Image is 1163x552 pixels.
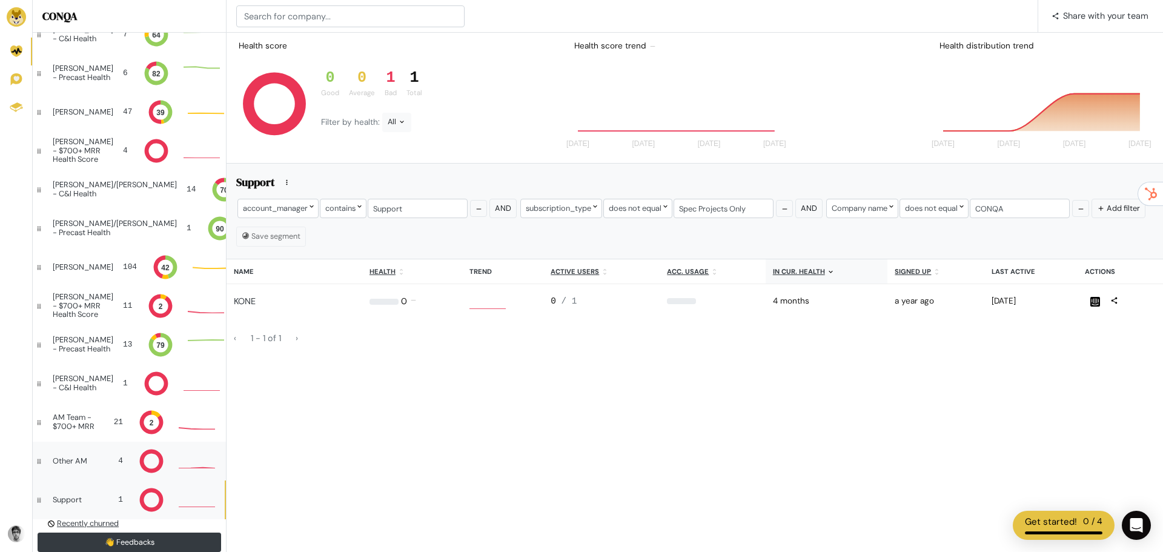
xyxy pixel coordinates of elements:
div: [PERSON_NAME]/[PERSON_NAME] - C&I Health [53,181,177,198]
a: AM Team - $700+ MRR 21 2 [33,403,226,442]
th: Actions [1078,259,1163,284]
span: of [268,333,276,344]
div: [PERSON_NAME] - $700+ MRR Health Score [53,138,113,164]
div: 14 [187,184,196,195]
div: 1 [187,222,191,234]
button: Save segment [236,227,306,246]
div: Support [53,496,94,504]
div: [PERSON_NAME] - $700+ MRR Health Score [53,293,113,319]
a: [PERSON_NAME]/[PERSON_NAME] - Precast Health 1 90 [33,209,226,248]
tspan: [DATE] [632,140,655,148]
div: does not equal [603,199,672,218]
div: 7 [123,28,128,40]
a: [PERSON_NAME] 47 39 [33,93,226,131]
span: Filter by health: [321,117,382,127]
div: account_manager [237,199,319,218]
div: 1 [406,69,422,87]
div: Health score trend [565,35,793,57]
div: Company name [826,199,898,218]
div: [PERSON_NAME]/[PERSON_NAME] - Precast Health [53,219,177,237]
div: Good [321,88,339,98]
div: All [382,113,411,132]
tspan: [DATE] [566,140,589,148]
span: 1 [251,333,256,344]
span: And [495,203,511,213]
a: KONE [234,296,256,307]
div: Health score [236,38,290,55]
a: [PERSON_NAME] - Precast Health 13 79 [33,325,226,364]
img: Brand [7,7,26,27]
u: Signed up [895,267,931,276]
div: Average [349,88,375,98]
div: 0 / 4 [1083,515,1102,529]
div: 47 [123,106,132,118]
div: Bad [385,88,397,98]
button: And [489,199,517,218]
u: In cur. health [773,267,825,276]
div: contains [320,199,366,218]
span: / 1 [562,296,577,306]
a: Support 1 [33,481,226,519]
button: And [795,199,823,218]
div: 1 [104,494,123,505]
a: [PERSON_NAME]/[PERSON_NAME] - C&I Health 14 70 [33,170,226,209]
tspan: [DATE] [932,140,955,148]
a: [PERSON_NAME] 104 42 [33,248,226,287]
a: [PERSON_NAME] - $700+ MRR Health Score 4 [33,131,226,170]
div: 104 [123,261,137,273]
div: [PERSON_NAME] - Precast Health [53,336,113,353]
div: [PERSON_NAME] [53,108,113,116]
div: 4 [123,145,128,156]
u: Active users [551,267,599,276]
div: 2024-05-15 01:25pm [895,295,977,307]
a: 👋 Feedbacks [38,533,221,552]
div: 11 [123,300,132,311]
div: Health distribution trend [930,35,1158,57]
tspan: [DATE] [997,140,1020,148]
th: Name [227,259,362,284]
div: 0% [667,298,758,304]
div: Other AM [53,457,94,465]
span: › [296,333,298,344]
div: 2025-05-08 12:37pm [992,295,1070,307]
th: Trend [462,259,543,284]
tspan: [DATE] [763,140,786,148]
nav: page navigation [227,328,1163,348]
div: AM Team - $700+ MRR [53,413,102,431]
a: Other AM 4 [33,442,226,481]
div: Open Intercom Messenger [1122,511,1151,540]
input: Search for company... [236,5,465,27]
span: 1 [279,333,281,344]
div: 6 [123,67,128,79]
a: [PERSON_NAME] - Precast Health 6 82 [33,54,226,93]
div: [PERSON_NAME] - Precast Health [53,64,113,82]
div: 2025-05-19 12:00am [773,295,881,307]
div: does not equal [900,199,969,218]
div: 21 [111,416,123,428]
div: 13 [123,339,132,350]
h5: CONQA [42,10,216,23]
div: [PERSON_NAME] [53,263,113,271]
span: - [256,333,260,344]
span: 1 [263,333,268,344]
a: [PERSON_NAME] - C&I Health 1 [33,364,226,403]
span: And [801,203,817,213]
u: Health [369,267,396,276]
img: Avatar [8,525,25,542]
div: [PERSON_NAME] - C&I Health [53,25,113,43]
div: 0 [551,295,652,308]
div: subscription_type [520,199,602,218]
span: ‹ [234,333,236,344]
div: 0 [349,69,375,87]
div: 0 [401,295,407,308]
div: 1 [123,377,128,389]
div: 0 [321,69,339,87]
a: Recently churned [33,519,226,528]
a: [PERSON_NAME] - $700+ MRR Health Score 11 2 [33,287,226,325]
div: 1 [385,69,397,87]
th: Last active [984,259,1078,284]
div: 4 [104,455,123,467]
tspan: [DATE] [697,140,720,148]
tspan: [DATE] [1063,140,1086,148]
tspan: [DATE] [1128,140,1151,148]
